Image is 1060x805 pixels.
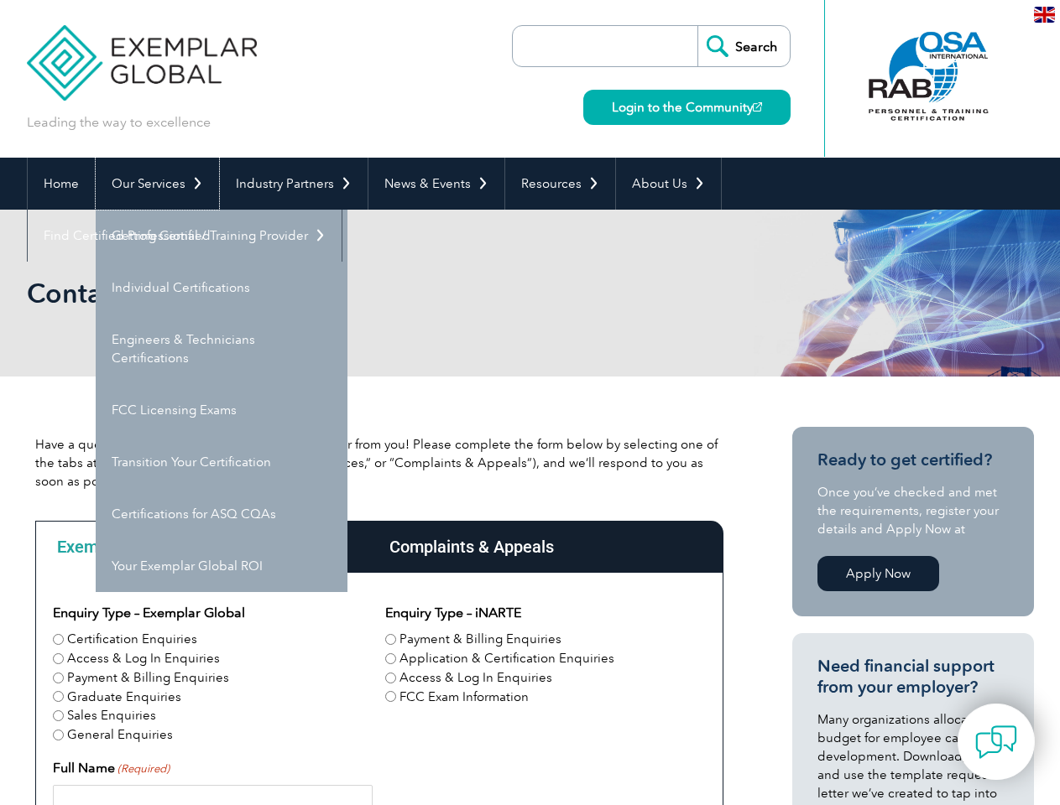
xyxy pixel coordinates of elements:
[96,158,219,210] a: Our Services
[35,435,723,491] p: Have a question or feedback for us? We’d love to hear from you! Please complete the form below by...
[399,649,614,668] label: Application & Certification Enquiries
[817,483,1009,538] p: Once you’ve checked and met the requirements, register your details and Apply Now at
[67,725,173,745] label: General Enquiries
[96,540,347,592] a: Your Exemplar Global ROI
[399,668,552,688] label: Access & Log In Enquiries
[616,158,721,210] a: About Us
[28,210,342,262] a: Find Certified Professional / Training Provider
[399,630,561,649] label: Payment & Billing Enquiries
[67,649,220,668] label: Access & Log In Enquiries
[67,668,229,688] label: Payment & Billing Enquiries
[67,688,181,707] label: Graduate Enquiries
[35,521,201,573] div: Exemplar Global
[53,758,170,778] label: Full Name
[96,436,347,488] a: Transition Your Certification
[817,449,1009,470] h3: Ready to get certified?
[96,314,347,384] a: Engineers & Technicians Certifications
[220,158,368,210] a: Industry Partners
[53,603,245,623] legend: Enquiry Type – Exemplar Global
[753,102,762,112] img: open_square.png
[505,158,615,210] a: Resources
[385,603,521,623] legend: Enquiry Type – iNARTE
[116,761,170,777] span: (Required)
[67,706,156,725] label: Sales Enquiries
[583,90,791,125] a: Login to the Community
[67,630,197,649] label: Certification Enquiries
[27,113,211,132] p: Leading the way to excellence
[1034,7,1055,23] img: en
[27,277,671,309] h1: Contact Us
[96,262,347,314] a: Individual Certifications
[399,688,529,707] label: FCC Exam Information
[817,656,1009,698] h3: Need financial support from your employer?
[368,158,504,210] a: News & Events
[697,26,790,66] input: Search
[975,721,1017,763] img: contact-chat.png
[96,488,347,540] a: Certifications for ASQ CQAs
[96,384,347,436] a: FCC Licensing Exams
[28,158,95,210] a: Home
[817,556,939,591] a: Apply Now
[368,521,576,573] div: Complaints & Appeals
